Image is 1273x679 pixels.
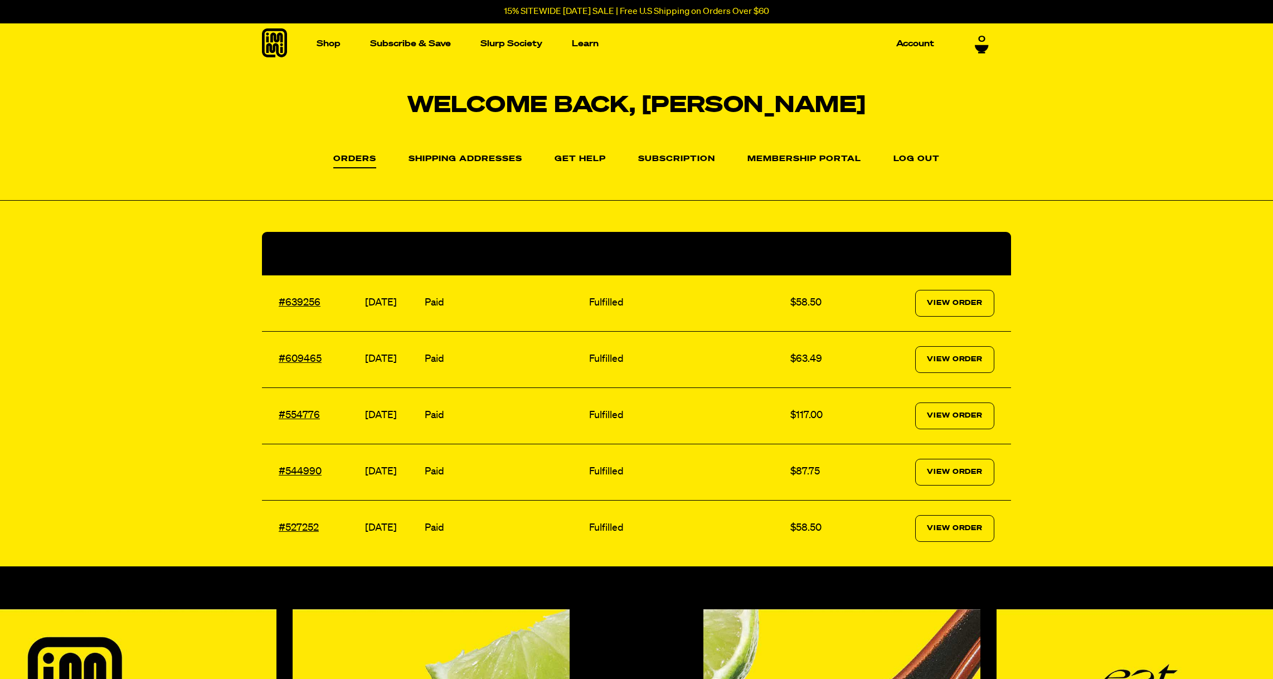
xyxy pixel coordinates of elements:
span: 0 [978,35,985,45]
th: Total [788,232,853,275]
td: $117.00 [788,387,853,444]
a: Shipping Addresses [409,155,522,164]
td: Fulfilled [586,387,788,444]
a: Membership Portal [747,155,861,164]
th: Fulfillment Status [586,232,788,275]
td: $58.50 [788,275,853,332]
a: View Order [915,346,994,373]
td: Paid [422,387,586,444]
td: Paid [422,331,586,387]
th: Date [362,232,422,275]
td: [DATE] [362,331,422,387]
a: View Order [915,515,994,542]
a: Slurp Society [476,35,547,52]
td: Fulfilled [586,331,788,387]
td: Fulfilled [586,500,788,556]
nav: Main navigation [312,23,939,64]
a: Subscribe & Save [366,35,455,52]
td: Paid [422,275,586,332]
td: Fulfilled [586,275,788,332]
td: $63.49 [788,331,853,387]
a: #527252 [279,523,319,533]
a: Shop [312,35,345,52]
td: Paid [422,500,586,556]
td: [DATE] [362,275,422,332]
th: Order [262,232,362,275]
a: Learn [567,35,603,52]
td: [DATE] [362,444,422,500]
a: Get Help [555,155,606,164]
a: #639256 [279,298,320,308]
p: 15% SITEWIDE [DATE] SALE | Free U.S Shipping on Orders Over $60 [504,7,769,17]
a: 0 [975,35,989,54]
a: Log out [893,155,940,164]
td: $87.75 [788,444,853,500]
a: View Order [915,290,994,317]
a: #554776 [279,410,320,420]
a: Orders [333,155,376,168]
td: [DATE] [362,387,422,444]
a: Subscription [638,155,715,164]
a: #609465 [279,354,322,364]
td: Fulfilled [586,444,788,500]
a: #544990 [279,467,322,477]
td: $58.50 [788,500,853,556]
td: [DATE] [362,500,422,556]
a: View Order [915,402,994,429]
a: View Order [915,459,994,486]
a: Account [892,35,939,52]
th: Payment Status [422,232,586,275]
td: Paid [422,444,586,500]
